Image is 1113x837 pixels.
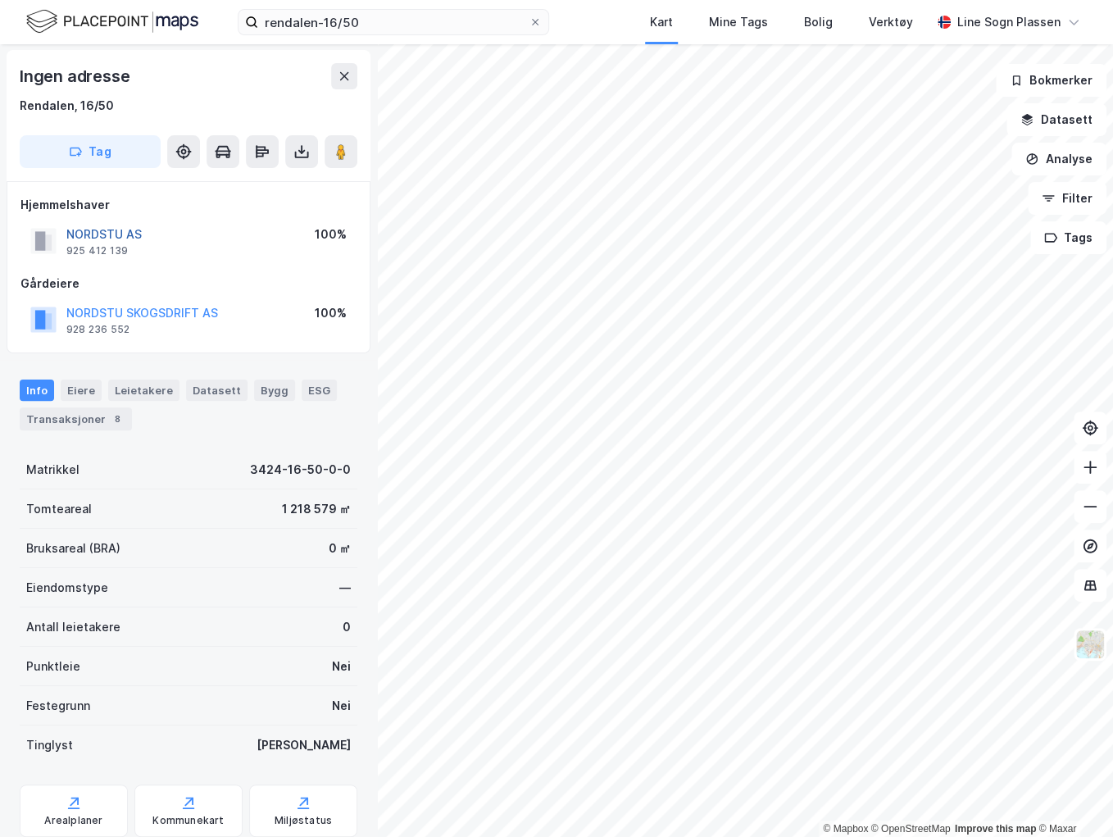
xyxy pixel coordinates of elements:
div: Info [20,380,54,401]
div: Punktleie [26,657,80,676]
div: Verktøy [869,12,913,32]
div: Arealplaner [44,814,102,827]
button: Analyse [1011,143,1106,175]
div: Mine Tags [709,12,768,32]
div: Festegrunn [26,696,90,716]
div: — [339,578,351,598]
div: Bygg [254,380,295,401]
input: Søk på adresse, matrikkel, gårdeiere, leietakere eller personer [258,10,529,34]
a: Mapbox [823,823,868,835]
div: Hjemmelshaver [20,195,357,215]
div: Kommunekart [152,814,224,827]
div: Leietakere [108,380,179,401]
div: Kart [650,12,673,32]
div: [PERSON_NAME] [257,735,351,755]
div: Gårdeiere [20,274,357,293]
div: 8 [109,411,125,427]
img: Z [1074,629,1106,660]
button: Tag [20,135,161,168]
div: Tinglyst [26,735,73,755]
button: Datasett [1006,103,1106,136]
iframe: Chat Widget [1031,758,1113,837]
button: Tags [1030,221,1106,254]
div: Miljøstatus [275,814,332,827]
div: Matrikkel [26,460,79,480]
div: 925 412 139 [66,244,128,257]
div: Rendalen, 16/50 [20,96,114,116]
div: Nei [332,696,351,716]
a: OpenStreetMap [871,823,951,835]
img: logo.f888ab2527a4732fd821a326f86c7f29.svg [26,7,198,36]
a: Improve this map [955,823,1036,835]
div: 0 ㎡ [329,539,351,558]
div: Kontrollprogram for chat [1031,758,1113,837]
div: Bruksareal (BRA) [26,539,120,558]
div: Tomteareal [26,499,92,519]
div: Antall leietakere [26,617,120,637]
div: 1 218 579 ㎡ [282,499,351,519]
div: Eiere [61,380,102,401]
div: 100% [315,225,347,244]
div: Line Sogn Plassen [957,12,1061,32]
div: Eiendomstype [26,578,108,598]
div: Bolig [804,12,833,32]
div: Datasett [186,380,248,401]
div: ESG [302,380,337,401]
div: 0 [343,617,351,637]
div: 100% [315,303,347,323]
button: Filter [1028,182,1106,215]
div: Nei [332,657,351,676]
div: Transaksjoner [20,407,132,430]
button: Bokmerker [996,64,1106,97]
div: 928 236 552 [66,323,129,336]
div: 3424-16-50-0-0 [250,460,351,480]
div: Ingen adresse [20,63,133,89]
